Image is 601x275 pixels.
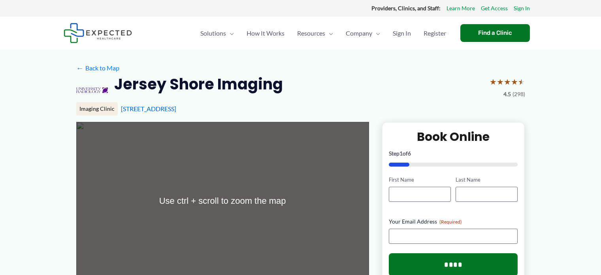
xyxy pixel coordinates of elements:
span: ← [76,64,84,72]
span: ★ [518,74,525,89]
span: How It Works [247,19,284,47]
span: (Required) [439,219,462,225]
h2: Jersey Shore Imaging [114,74,283,94]
span: ★ [504,74,511,89]
span: Resources [297,19,325,47]
nav: Primary Site Navigation [194,19,452,47]
a: Get Access [481,3,508,13]
a: CompanyMenu Toggle [339,19,386,47]
label: First Name [389,176,451,184]
span: Sign In [393,19,411,47]
strong: Providers, Clinics, and Staff: [371,5,441,11]
a: Find a Clinic [460,24,530,42]
a: [STREET_ADDRESS] [121,105,176,112]
img: Expected Healthcare Logo - side, dark font, small [64,23,132,43]
span: (298) [512,89,525,99]
a: How It Works [240,19,291,47]
label: Last Name [456,176,518,184]
span: ★ [497,74,504,89]
span: Solutions [200,19,226,47]
a: ←Back to Map [76,62,119,74]
label: Your Email Address [389,218,518,226]
a: Sign In [386,19,417,47]
a: Sign In [514,3,530,13]
span: ★ [511,74,518,89]
a: SolutionsMenu Toggle [194,19,240,47]
a: Register [417,19,452,47]
h2: Book Online [389,129,518,144]
span: 1 [399,150,403,157]
span: Register [424,19,446,47]
span: Menu Toggle [325,19,333,47]
span: Menu Toggle [372,19,380,47]
span: 6 [408,150,411,157]
span: 4.5 [503,89,511,99]
span: Company [346,19,372,47]
p: Step of [389,151,518,156]
div: Imaging Clinic [76,102,118,116]
a: ResourcesMenu Toggle [291,19,339,47]
span: ★ [490,74,497,89]
a: Learn More [447,3,475,13]
span: Menu Toggle [226,19,234,47]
